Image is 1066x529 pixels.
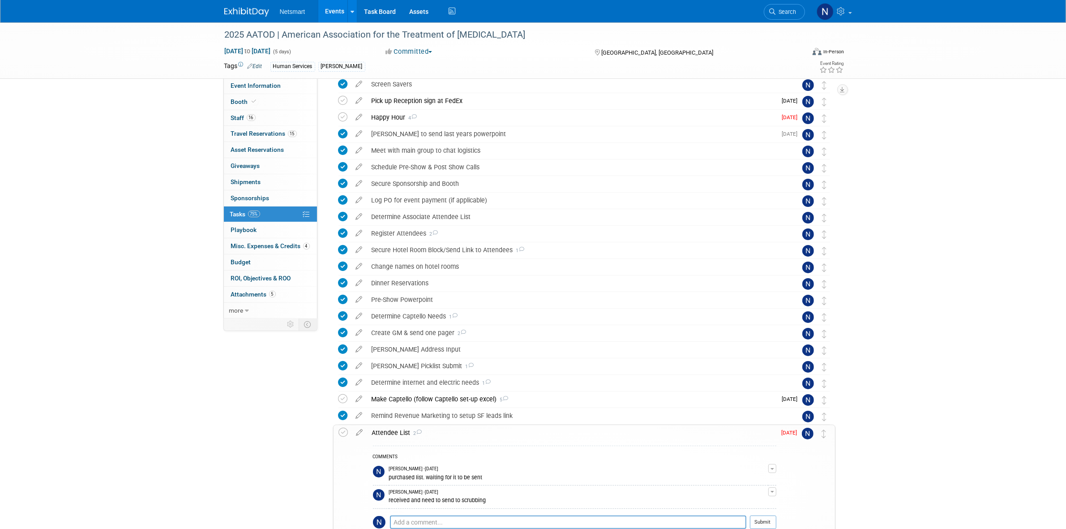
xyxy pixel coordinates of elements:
span: [PERSON_NAME] - [DATE] [389,466,439,472]
span: 5 [269,291,276,297]
a: Giveaways [224,158,317,174]
a: edit [351,146,367,155]
img: ExhibitDay [224,8,269,17]
i: Booth reservation complete [252,99,257,104]
i: Move task [822,230,827,239]
div: Pick up Reception sign at FedEx [367,93,777,108]
div: Schedule Pre-Show & Post Show Calls [367,159,784,175]
div: Secure Sponsorship and Booth [367,176,784,191]
img: Nina Finn [802,378,814,389]
a: edit [351,163,367,171]
a: Sponsorships [224,190,317,206]
a: edit [351,113,367,121]
img: Nina Finn [802,411,814,422]
a: edit [351,213,367,221]
i: Move task [822,379,827,388]
img: Nina Finn [802,344,814,356]
span: [DATE] [782,131,802,137]
img: Nina Finn [802,328,814,340]
img: Nina Finn [373,516,385,529]
img: Nina Finn [802,394,814,406]
i: Move task [822,214,827,222]
div: 2025 AATOD | American Association for the Treatment of [MEDICAL_DATA] [222,27,792,43]
span: Budget [231,258,251,266]
div: [PERSON_NAME] [318,62,365,71]
i: Move task [822,363,827,371]
span: 16 [247,114,256,121]
a: edit [351,362,367,370]
span: Event Information [231,82,281,89]
a: Travel Reservations15 [224,126,317,142]
i: Move task [822,396,827,404]
div: Log PO for event payment (if applicable) [367,193,784,208]
img: Nina Finn [802,262,814,273]
span: [DATE] [782,114,802,120]
a: edit [351,279,367,287]
i: Move task [822,280,827,288]
div: [PERSON_NAME] Picklist Submit [367,358,784,374]
td: Tags [224,61,262,72]
a: edit [351,229,367,237]
span: [PERSON_NAME] - [DATE] [389,489,439,495]
span: Netsmart [280,8,305,15]
div: Meet with main group to chat logistics [367,143,784,158]
td: Personalize Event Tab Strip [283,318,299,330]
div: Dinner Reservations [367,275,784,291]
span: [DATE] [782,396,802,402]
a: edit [351,97,367,105]
span: 15 [288,130,297,137]
div: Secure Hotel Room Block/Send Link to Attendees [367,242,784,258]
img: Nina Finn [373,489,385,501]
div: purchased list. waiting for it to be sent [389,473,768,481]
div: Human Services [270,62,315,71]
div: Create GM & send one pager [367,325,784,340]
a: edit [351,395,367,403]
a: Playbook [224,222,317,238]
span: Shipments [231,178,261,185]
i: Move task [822,131,827,139]
a: edit [351,329,367,337]
img: Nina Finn [802,361,814,373]
a: more [224,303,317,318]
i: Move task [822,430,826,438]
i: Move task [822,263,827,272]
a: edit [351,180,367,188]
a: edit [351,296,367,304]
div: Attendee List [368,425,776,440]
img: Nina Finn [802,96,814,108]
span: 75% [248,211,260,217]
a: Misc. Expenses & Credits4 [224,238,317,254]
span: 2 [411,430,422,436]
a: Shipments [224,174,317,190]
a: Search [764,4,805,20]
a: edit [351,196,367,204]
i: Move task [822,164,827,172]
span: Attachments [231,291,276,298]
a: edit [351,312,367,320]
div: Make Captello (follow Captello set-up excel) [367,391,777,407]
a: edit [351,262,367,271]
span: [DATE] [DATE] [224,47,271,55]
span: 4 [406,115,417,121]
div: received and need to send to scrubbing [389,495,768,504]
span: ROI, Objectives & ROO [231,275,291,282]
div: COMMENTS [373,453,776,462]
i: Move task [822,98,827,106]
img: Nina Finn [802,228,814,240]
div: Change names on hotel rooms [367,259,784,274]
span: Sponsorships [231,194,270,202]
a: Tasks75% [224,206,317,222]
i: Move task [822,346,827,355]
div: Event Format [752,47,844,60]
div: Happy Hour [367,110,777,125]
div: Pre-Show Powerpoint [367,292,784,307]
a: edit [351,130,367,138]
i: Move task [822,330,827,338]
a: edit [352,429,368,437]
a: ROI, Objectives & ROO [224,271,317,286]
span: [GEOGRAPHIC_DATA], [GEOGRAPHIC_DATA] [601,49,713,56]
span: 2 [427,231,438,237]
a: Edit [248,63,262,69]
img: Nina Finn [802,245,814,257]
span: Playbook [231,226,257,233]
